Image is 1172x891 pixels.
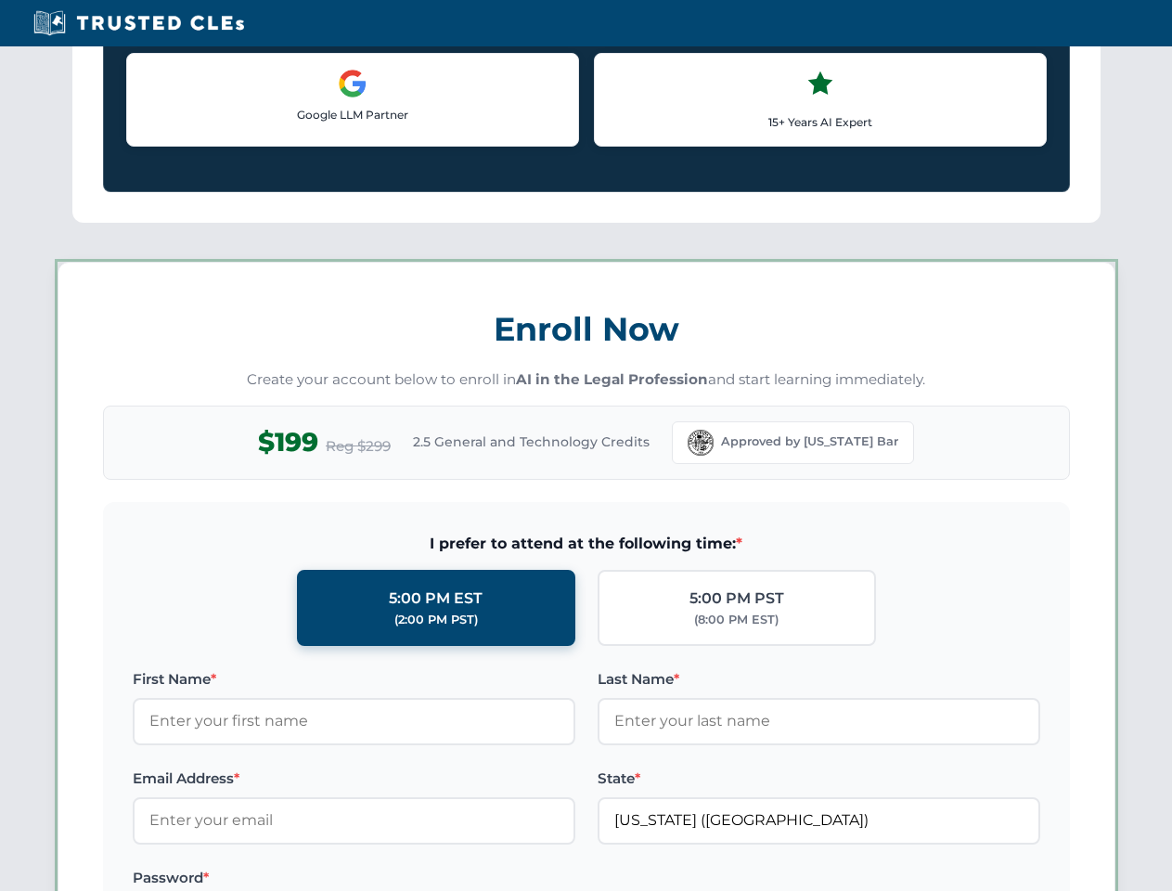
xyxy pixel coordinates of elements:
div: (2:00 PM PST) [394,611,478,629]
img: Google [338,69,367,98]
span: Reg $299 [326,435,391,458]
span: I prefer to attend at the following time: [133,532,1040,556]
input: Enter your last name [598,698,1040,744]
div: 5:00 PM EST [389,587,483,611]
img: Florida Bar [688,430,714,456]
span: Approved by [US_STATE] Bar [721,433,898,451]
strong: AI in the Legal Profession [516,370,708,388]
span: $199 [258,421,318,463]
label: Email Address [133,768,575,790]
input: Florida (FL) [598,797,1040,844]
label: Password [133,867,575,889]
div: (8:00 PM EST) [694,611,779,629]
p: 15+ Years AI Expert [610,113,1031,131]
p: Google LLM Partner [142,106,563,123]
div: 5:00 PM PST [689,587,784,611]
label: State [598,768,1040,790]
label: Last Name [598,668,1040,691]
span: 2.5 General and Technology Credits [413,432,650,452]
label: First Name [133,668,575,691]
img: Trusted CLEs [28,9,250,37]
input: Enter your email [133,797,575,844]
p: Create your account below to enroll in and start learning immediately. [103,369,1070,391]
input: Enter your first name [133,698,575,744]
h3: Enroll Now [103,300,1070,358]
